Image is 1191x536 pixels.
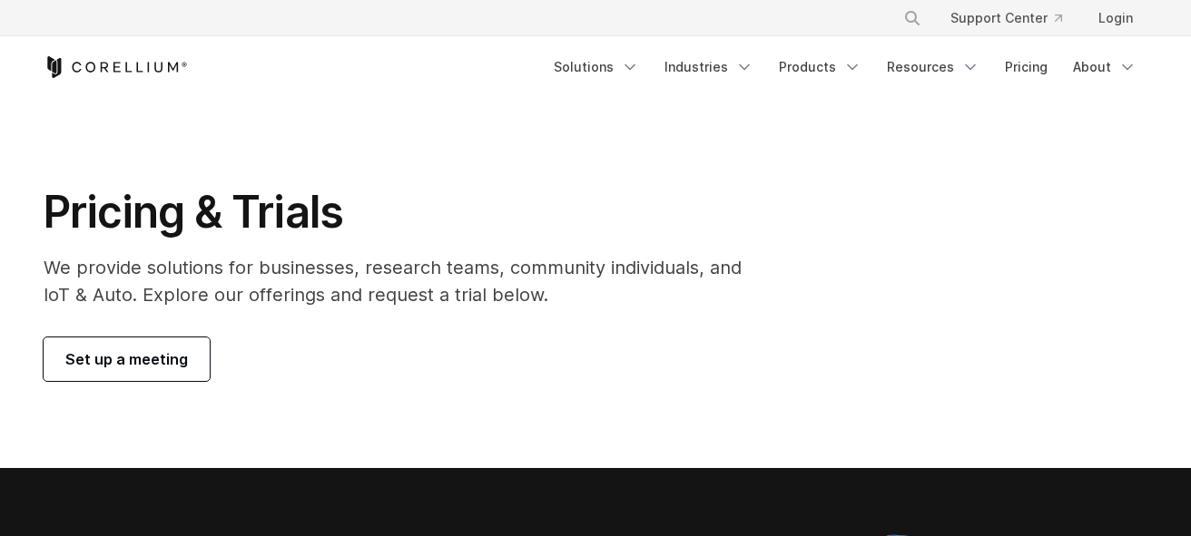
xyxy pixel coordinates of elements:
[994,51,1058,83] a: Pricing
[44,337,210,381] a: Set up a meeting
[44,254,767,308] p: We provide solutions for businesses, research teams, community individuals, and IoT & Auto. Explo...
[936,2,1077,34] a: Support Center
[44,185,767,239] h1: Pricing & Trials
[881,2,1147,34] div: Navigation Menu
[1084,2,1147,34] a: Login
[65,348,188,370] span: Set up a meeting
[654,51,764,83] a: Industries
[543,51,1147,83] div: Navigation Menu
[768,51,872,83] a: Products
[44,56,188,78] a: Corellium Home
[876,51,990,83] a: Resources
[1062,51,1147,83] a: About
[896,2,929,34] button: Search
[543,51,650,83] a: Solutions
